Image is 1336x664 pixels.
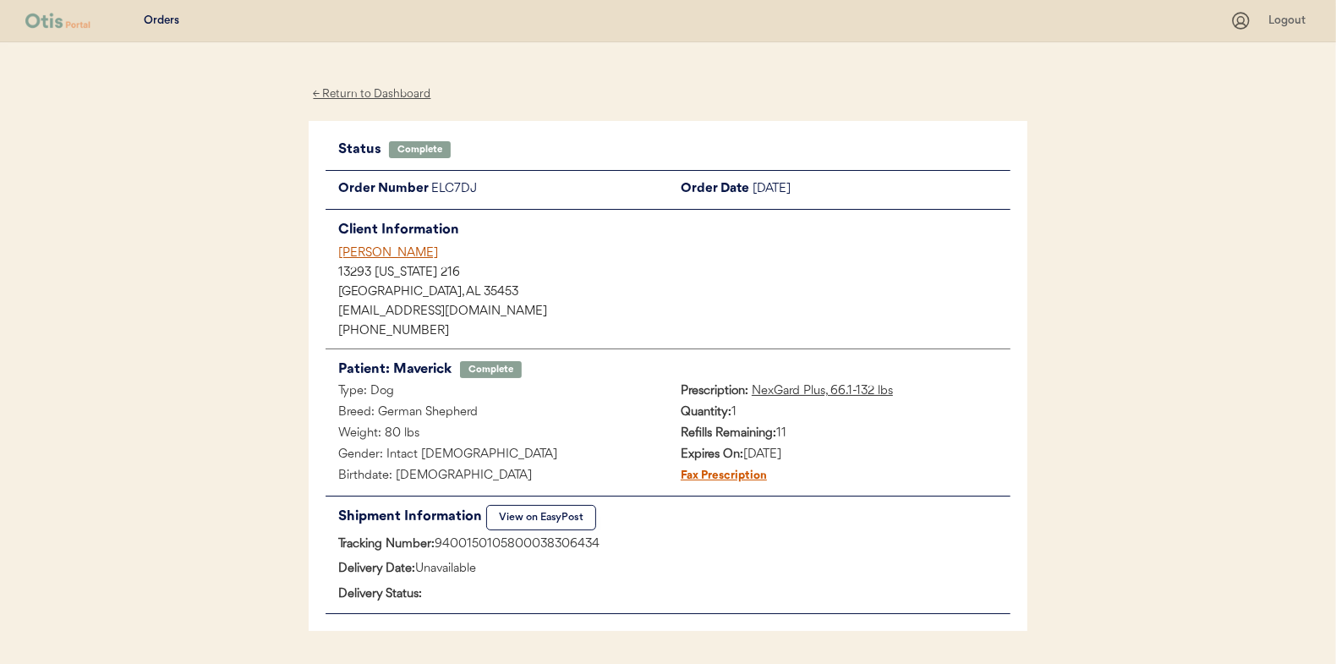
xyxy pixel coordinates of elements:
strong: Refills Remaining: [681,427,776,440]
strong: Quantity: [681,406,731,419]
strong: Delivery Date: [338,562,415,575]
div: Unavailable [326,559,1010,580]
div: Shipment Information [338,505,486,529]
div: ELC7DJ [431,179,668,200]
div: [EMAIL_ADDRESS][DOMAIN_NAME] [338,306,1010,318]
div: Logout [1268,13,1311,30]
button: View on EasyPost [486,505,596,530]
div: 11 [668,424,1010,445]
strong: Expires On: [681,448,743,461]
div: Gender: Intact [DEMOGRAPHIC_DATA] [326,445,668,466]
div: Client Information [338,218,1010,242]
div: 9400150105800038306434 [326,535,1010,556]
div: Orders [144,13,179,30]
div: 1 [668,403,1010,424]
div: [DATE] [753,179,1010,200]
div: [PERSON_NAME] [338,244,1010,262]
strong: Delivery Status: [338,588,422,601]
div: Order Number [326,179,431,200]
strong: Prescription: [681,385,748,398]
div: Type: Dog [326,381,668,403]
div: [PHONE_NUMBER] [338,326,1010,337]
div: ← Return to Dashboard [309,85,435,104]
u: NexGard Plus, 66.1-132 lbs [752,385,893,398]
div: [DATE] [668,445,1010,466]
div: 13293 [US_STATE] 216 [338,267,1010,279]
div: Order Date [668,179,753,200]
div: Weight: 80 lbs [326,424,668,445]
strong: Tracking Number: [338,538,435,551]
div: Status [338,138,389,162]
div: [GEOGRAPHIC_DATA], AL 35453 [338,287,1010,299]
div: Breed: German Shepherd [326,403,668,424]
div: Patient: Maverick [338,358,452,381]
div: Fax Prescription [668,466,767,487]
div: Birthdate: [DEMOGRAPHIC_DATA] [326,466,668,487]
